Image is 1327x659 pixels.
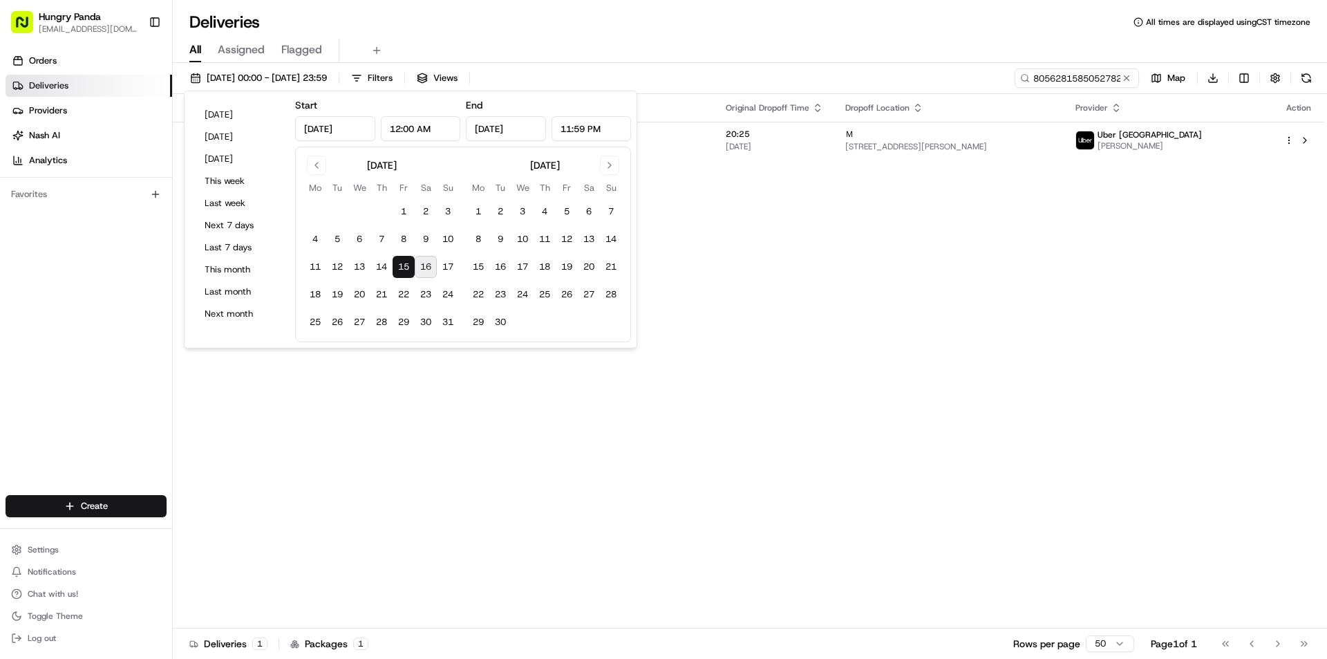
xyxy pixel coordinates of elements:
[6,50,172,72] a: Orders
[393,180,415,195] th: Friday
[556,228,578,250] button: 12
[393,311,415,333] button: 29
[29,129,60,142] span: Nash AI
[8,304,111,328] a: 📗Knowledge Base
[433,72,458,84] span: Views
[1151,637,1197,651] div: Page 1 of 1
[62,146,190,157] div: We're available if you need us!
[28,566,76,577] span: Notifications
[415,201,437,223] button: 2
[578,256,600,278] button: 20
[600,284,622,306] button: 28
[36,89,228,104] input: Clear
[556,256,578,278] button: 19
[39,10,101,24] button: Hungry Panda
[6,75,172,97] a: Deliveries
[39,24,138,35] button: [EMAIL_ADDRESS][DOMAIN_NAME]
[511,284,534,306] button: 24
[14,239,36,261] img: Asif Zaman Khan
[207,72,327,84] span: [DATE] 00:00 - [DATE] 23:59
[489,201,511,223] button: 2
[726,129,823,140] span: 20:25
[534,284,556,306] button: 25
[28,611,83,622] span: Toggle Theme
[353,638,368,650] div: 1
[467,284,489,306] button: 22
[1098,140,1202,151] span: [PERSON_NAME]
[189,637,267,651] div: Deliveries
[1015,68,1139,88] input: Type to search
[295,99,317,111] label: Start
[43,252,112,263] span: [PERSON_NAME]
[14,310,25,322] div: 📗
[304,284,326,306] button: 18
[348,311,370,333] button: 27
[370,284,393,306] button: 21
[511,256,534,278] button: 17
[511,228,534,250] button: 10
[370,311,393,333] button: 28
[393,201,415,223] button: 1
[29,80,68,92] span: Deliveries
[370,256,393,278] button: 14
[534,256,556,278] button: 18
[198,216,281,235] button: Next 7 days
[467,256,489,278] button: 15
[198,194,281,213] button: Last week
[281,41,322,58] span: Flagged
[1098,129,1202,140] span: Uber [GEOGRAPHIC_DATA]
[6,584,167,604] button: Chat with us!
[348,256,370,278] button: 13
[1145,68,1192,88] button: Map
[29,104,67,117] span: Providers
[326,311,348,333] button: 26
[393,256,415,278] button: 15
[29,55,57,67] span: Orders
[600,256,622,278] button: 21
[326,284,348,306] button: 19
[726,141,823,152] span: [DATE]
[437,311,459,333] button: 31
[415,228,437,250] button: 9
[6,149,172,171] a: Analytics
[198,127,281,147] button: [DATE]
[29,154,67,167] span: Analytics
[726,102,809,113] span: Original Dropoff Time
[138,343,167,353] span: Pylon
[381,116,461,141] input: Time
[489,228,511,250] button: 9
[370,180,393,195] th: Thursday
[466,99,482,111] label: End
[600,180,622,195] th: Sunday
[29,132,54,157] img: 1727276513143-84d647e1-66c0-4f92-a045-3c9f9f5dfd92
[845,102,910,113] span: Dropoff Location
[437,284,459,306] button: 24
[53,214,86,225] span: 8月15日
[28,588,78,600] span: Chat with us!
[489,311,511,333] button: 30
[578,201,600,223] button: 6
[198,149,281,169] button: [DATE]
[437,228,459,250] button: 10
[304,228,326,250] button: 4
[198,304,281,324] button: Next month
[6,562,167,582] button: Notifications
[367,158,397,172] div: [DATE]
[556,180,578,195] th: Friday
[14,55,252,77] p: Welcome 👋
[345,68,399,88] button: Filters
[28,633,56,644] span: Log out
[46,214,50,225] span: •
[1284,102,1313,113] div: Action
[1013,637,1080,651] p: Rows per page
[6,100,172,122] a: Providers
[198,171,281,191] button: This week
[6,124,172,147] a: Nash AI
[415,256,437,278] button: 16
[845,141,1053,152] span: [STREET_ADDRESS][PERSON_NAME]
[466,116,546,141] input: Date
[1076,131,1094,149] img: uber-new-logo.jpeg
[578,228,600,250] button: 13
[198,105,281,124] button: [DATE]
